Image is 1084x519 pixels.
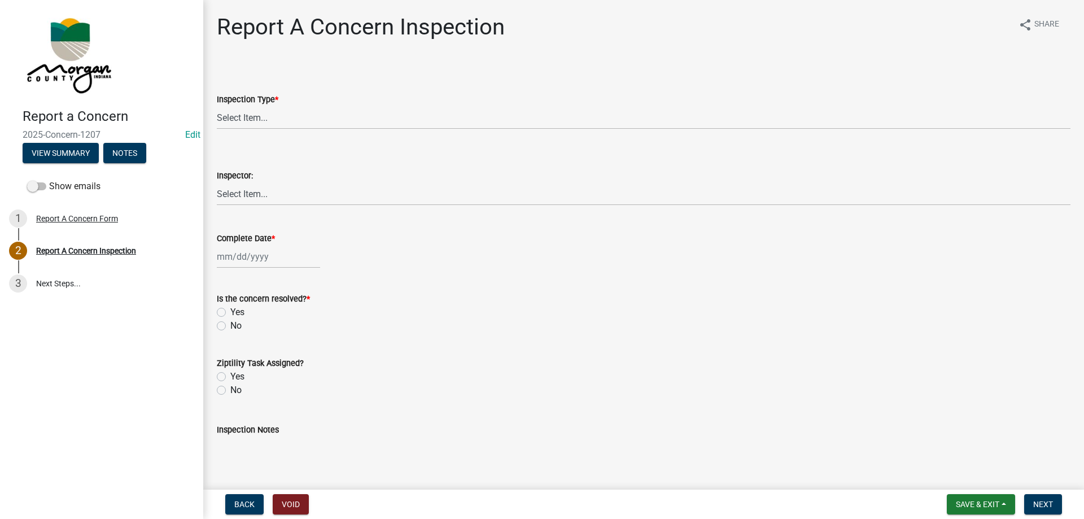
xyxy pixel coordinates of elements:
img: Morgan County, Indiana [23,12,113,97]
label: Inspection Type [217,96,278,104]
button: shareShare [1009,14,1068,36]
h1: Report A Concern Inspection [217,14,505,41]
span: 2025-Concern-1207 [23,129,181,140]
wm-modal-confirm: Edit Application Number [185,129,200,140]
label: Is the concern resolved? [217,295,310,303]
span: Save & Exit [956,500,999,509]
label: Inspection Notes [217,426,279,434]
wm-modal-confirm: Summary [23,149,99,158]
label: No [230,319,242,333]
div: Report A Concern Form [36,215,118,223]
button: Next [1024,494,1062,514]
a: Edit [185,129,200,140]
span: Back [234,500,255,509]
label: Inspector: [217,172,253,180]
div: 3 [9,274,27,293]
button: Void [273,494,309,514]
button: Back [225,494,264,514]
span: Next [1033,500,1053,509]
label: Ziptility Task Assigned? [217,360,304,368]
label: Yes [230,370,244,383]
div: Report A Concern Inspection [36,247,136,255]
span: Share [1034,18,1059,32]
label: Yes [230,306,244,319]
div: 1 [9,210,27,228]
div: 2 [9,242,27,260]
wm-modal-confirm: Notes [103,149,146,158]
button: View Summary [23,143,99,163]
button: Notes [103,143,146,163]
input: mm/dd/yyyy [217,245,320,268]
button: Save & Exit [947,494,1015,514]
i: share [1019,18,1032,32]
label: Complete Date [217,235,275,243]
label: No [230,383,242,397]
h4: Report a Concern [23,108,194,125]
label: Show emails [27,180,100,193]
